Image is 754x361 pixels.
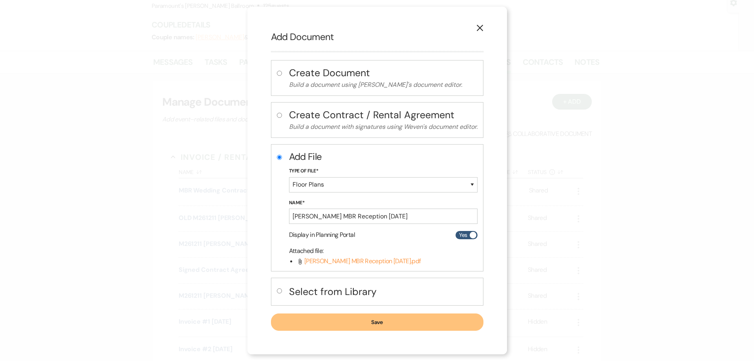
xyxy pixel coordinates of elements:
[289,80,478,90] p: Build a document using [PERSON_NAME]'s document editor.
[271,313,483,331] button: Save
[289,199,478,207] label: Name*
[289,122,478,132] p: Build a document with signatures using Weven's document editor.
[289,167,478,176] label: Type of File*
[289,108,478,132] button: Create Contract / Rental AgreementBuild a document with signatures using Weven's document editor.
[289,285,478,299] h4: Select from Library
[289,108,478,122] h4: Create Contract / Rental Agreement
[271,30,483,44] h2: Add Document
[289,66,478,90] button: Create DocumentBuild a document using [PERSON_NAME]'s document editor.
[289,284,478,300] button: Select from Library
[289,246,421,256] p: Attached file :
[304,257,421,265] span: [PERSON_NAME] MBR Reception [DATE].pdf
[459,230,467,240] span: Yes
[289,230,478,240] div: Display in Planning Portal
[289,66,478,80] h4: Create Document
[289,150,478,163] h2: Add File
